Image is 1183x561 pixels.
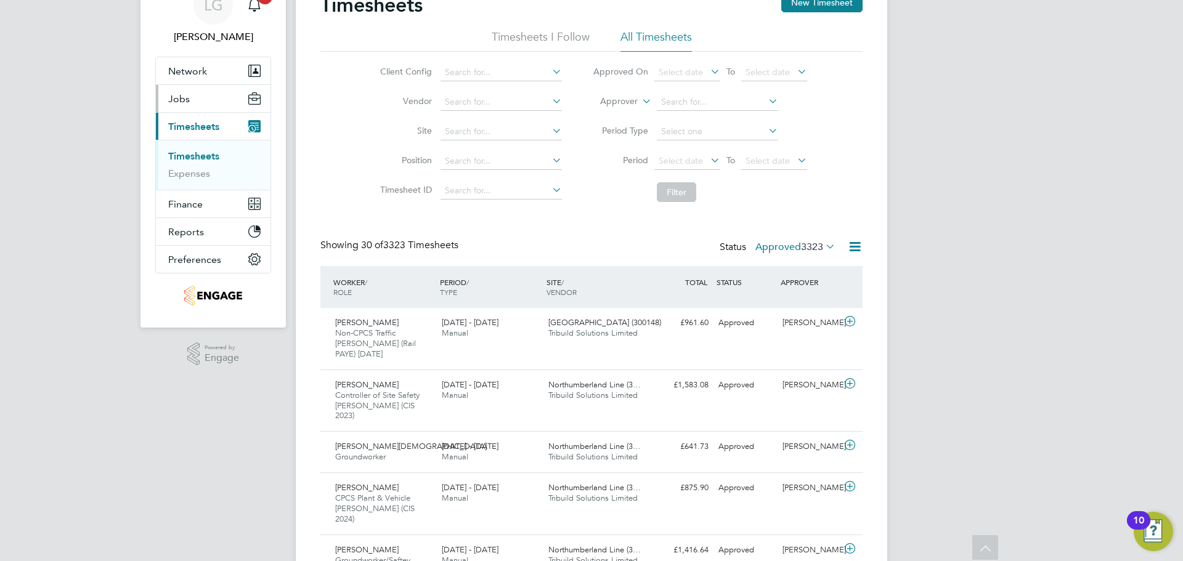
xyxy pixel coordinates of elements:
[778,375,842,395] div: [PERSON_NAME]
[168,254,221,265] span: Preferences
[723,152,739,168] span: To
[548,328,638,338] span: Tribuild Solutions Limited
[801,241,823,253] span: 3323
[361,239,458,251] span: 3323 Timesheets
[593,155,648,166] label: Period
[441,94,562,111] input: Search for...
[168,93,190,105] span: Jobs
[593,66,648,77] label: Approved On
[657,94,778,111] input: Search for...
[156,218,270,245] button: Reports
[548,441,641,451] span: Northumberland Line (3…
[442,482,498,493] span: [DATE] - [DATE]
[156,57,270,84] button: Network
[548,379,641,390] span: Northumberland Line (3…
[778,313,842,333] div: [PERSON_NAME]
[492,30,590,52] li: Timesheets I Follow
[184,286,242,305] img: tribuildsolutions-logo-retina.png
[441,123,562,140] input: Search for...
[713,271,778,293] div: STATUS
[442,317,498,328] span: [DATE] - [DATE]
[720,239,838,256] div: Status
[205,342,239,353] span: Powered by
[168,198,203,210] span: Finance
[441,64,562,81] input: Search for...
[376,184,432,195] label: Timesheet ID
[543,271,650,303] div: SITE
[649,375,713,395] div: £1,583.08
[685,277,707,287] span: TOTAL
[441,182,562,200] input: Search for...
[335,441,487,451] span: [PERSON_NAME][DEMOGRAPHIC_DATA]
[187,342,240,366] a: Powered byEngage
[168,167,210,179] a: Expenses
[1133,520,1144,536] div: 10
[659,155,703,166] span: Select date
[335,379,399,390] span: [PERSON_NAME]
[168,121,219,132] span: Timesheets
[442,451,468,462] span: Manual
[442,390,468,400] span: Manual
[723,63,739,79] span: To
[376,125,432,136] label: Site
[168,150,219,162] a: Timesheets
[713,478,778,498] div: Approved
[335,482,399,493] span: [PERSON_NAME]
[376,95,432,107] label: Vendor
[376,66,432,77] label: Client Config
[659,67,703,78] span: Select date
[649,313,713,333] div: £961.60
[548,482,641,493] span: Northumberland Line (3…
[335,451,386,462] span: Groundworker
[778,478,842,498] div: [PERSON_NAME]
[547,287,577,297] span: VENDOR
[335,328,416,359] span: Non-CPCS Traffic [PERSON_NAME] (Rail PAYE) [DATE]
[168,65,207,77] span: Network
[713,313,778,333] div: Approved
[155,286,271,305] a: Go to home page
[335,544,399,555] span: [PERSON_NAME]
[778,437,842,457] div: [PERSON_NAME]
[442,328,468,338] span: Manual
[442,441,498,451] span: [DATE] - [DATE]
[649,478,713,498] div: £875.90
[376,155,432,166] label: Position
[620,30,692,52] li: All Timesheets
[657,182,696,202] button: Filter
[466,277,469,287] span: /
[156,190,270,217] button: Finance
[548,317,661,328] span: [GEOGRAPHIC_DATA] (300148)
[778,271,842,293] div: APPROVER
[361,239,383,251] span: 30 of
[155,30,271,44] span: Lee Garrity
[713,437,778,457] div: Approved
[168,226,204,238] span: Reports
[156,246,270,273] button: Preferences
[156,113,270,140] button: Timesheets
[156,85,270,112] button: Jobs
[442,379,498,390] span: [DATE] - [DATE]
[548,390,638,400] span: Tribuild Solutions Limited
[582,95,638,108] label: Approver
[441,153,562,170] input: Search for...
[548,544,641,555] span: Northumberland Line (3…
[561,277,564,287] span: /
[205,353,239,363] span: Engage
[548,451,638,462] span: Tribuild Solutions Limited
[649,540,713,560] div: £1,416.64
[713,375,778,395] div: Approved
[548,493,638,503] span: Tribuild Solutions Limited
[335,390,420,421] span: Controller of Site Safety [PERSON_NAME] (CIS 2023)
[333,287,352,297] span: ROLE
[156,140,270,190] div: Timesheets
[320,239,461,252] div: Showing
[335,317,399,328] span: [PERSON_NAME]
[649,437,713,457] div: £641.73
[442,544,498,555] span: [DATE] - [DATE]
[365,277,367,287] span: /
[1134,512,1173,551] button: Open Resource Center, 10 new notifications
[746,67,790,78] span: Select date
[335,493,415,524] span: CPCS Plant & Vehicle [PERSON_NAME] (CIS 2024)
[330,271,437,303] div: WORKER
[713,540,778,560] div: Approved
